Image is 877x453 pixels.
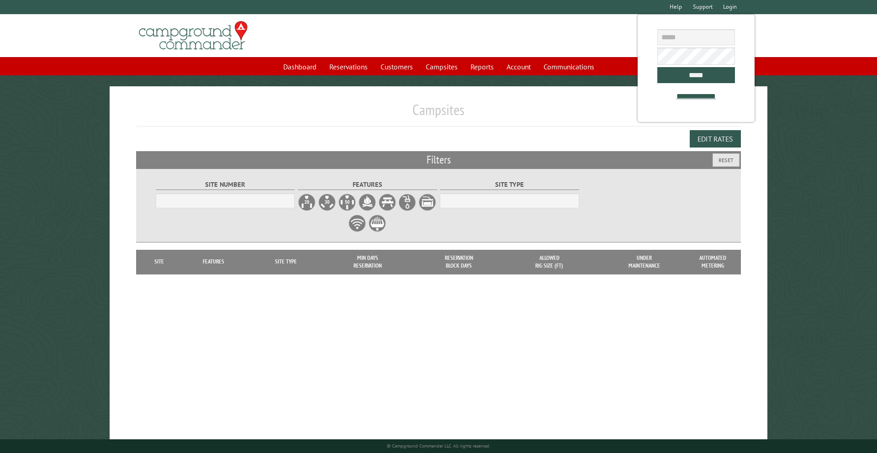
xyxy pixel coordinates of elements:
[504,250,594,274] th: Allowed Rig Size (ft)
[501,58,536,75] a: Account
[690,130,741,147] button: Edit Rates
[318,193,336,211] label: 30A Electrical Hookup
[413,250,504,274] th: Reservation Block Days
[375,58,418,75] a: Customers
[378,193,396,211] label: Picnic Table
[178,250,249,274] th: Features
[387,443,490,449] small: © Campground Commander LLC. All rights reserved.
[136,18,250,53] img: Campground Commander
[594,250,694,274] th: Under Maintenance
[420,58,463,75] a: Campsites
[465,58,499,75] a: Reports
[324,58,373,75] a: Reservations
[368,214,386,232] label: Grill
[338,193,356,211] label: 50A Electrical Hookup
[713,153,740,167] button: Reset
[398,193,417,211] label: Water Hookup
[136,101,741,126] h1: Campsites
[418,193,437,211] label: Sewer Hookup
[322,250,413,274] th: Min Days Reservation
[136,151,741,169] h2: Filters
[694,250,731,274] th: Automated metering
[298,179,437,190] label: Features
[440,179,579,190] label: Site Type
[156,179,295,190] label: Site Number
[278,58,322,75] a: Dashboard
[358,193,376,211] label: Firepit
[348,214,366,232] label: WiFi Service
[298,193,316,211] label: 20A Electrical Hookup
[538,58,600,75] a: Communications
[141,250,178,274] th: Site
[249,250,322,274] th: Site Type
